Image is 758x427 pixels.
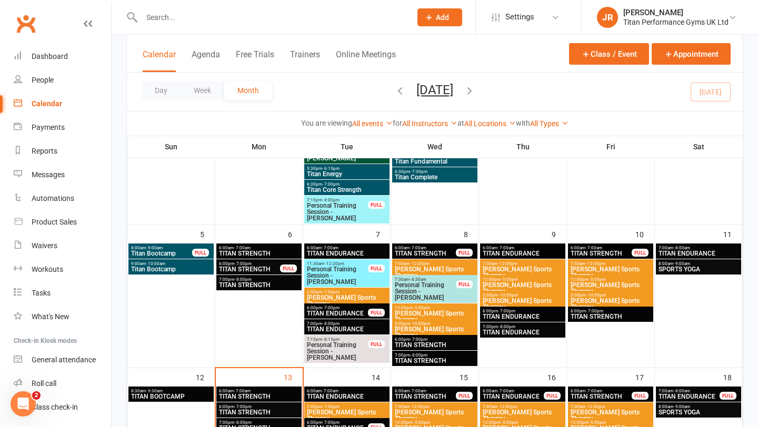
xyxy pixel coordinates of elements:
span: Settings [505,5,534,29]
span: Add [436,13,449,22]
span: - 6:15pm [322,166,340,171]
span: - 7:00pm [234,404,252,409]
button: Week [181,81,224,100]
span: [PERSON_NAME] Sports Therapy [570,282,651,294]
span: - 12:00pm [497,261,517,266]
div: FULL [368,201,385,209]
span: - 8:00pm [410,353,427,358]
div: Roll call [32,379,56,388]
div: Dashboard [32,52,68,60]
span: 6:00am [306,246,387,250]
span: Personal Training Session - [PERSON_NAME] [306,143,368,161]
span: TITAN BOOTCAMP [131,393,212,400]
th: Tue [303,136,391,158]
span: - 7:00am [322,246,338,250]
span: - 7:00am [234,246,251,250]
div: FULL [720,392,736,400]
span: 8:00am [658,404,739,409]
span: 6:30pm [306,182,387,187]
span: - 5:00pm [501,277,518,282]
div: 18 [723,368,742,385]
div: FULL [456,392,473,400]
span: 7:00am [570,261,651,266]
iframe: Intercom live chat [11,391,36,416]
a: All Types [530,119,568,128]
div: 14 [372,368,391,385]
span: TITAN STRENGTH [218,409,300,415]
th: Mon [215,136,303,158]
span: [PERSON_NAME] Sports Therapy [482,298,563,310]
span: - 5:00pm [589,420,606,425]
span: 5:00pm [394,321,475,326]
a: People [14,68,111,92]
span: TITAN ENDURANCE [658,250,739,257]
a: Payments [14,116,111,139]
span: - 5:00pm [413,420,430,425]
div: Messages [32,170,65,179]
span: TITAN ENDURANCE [658,393,720,400]
span: [PERSON_NAME] Sports Therapy [306,409,387,422]
span: TITAN ENDURANCE [306,326,387,332]
div: 8 [464,225,478,242]
div: 9 [552,225,566,242]
strong: at [457,119,464,127]
span: 6:00am [306,389,387,393]
div: General attendance [32,355,96,364]
a: Roll call [14,372,111,395]
span: 7:15pm [306,337,368,342]
span: - 12:00pm [497,404,517,409]
span: - 5:00pm [589,277,606,282]
span: - 10:00pm [410,321,430,326]
a: All events [352,119,393,128]
a: What's New [14,305,111,329]
span: 12:00pm [570,420,651,425]
span: 7:00pm [218,277,300,282]
span: 6:00pm [306,306,368,310]
span: 2:00pm [306,290,387,294]
strong: You are viewing [301,119,352,127]
span: - 7:00pm [322,290,340,294]
span: - 7:00am [410,389,426,393]
span: TITAN ENDURANCE [482,313,563,320]
span: 7:00am [658,389,720,393]
span: - 7:00am [322,389,338,393]
div: 13 [284,368,303,385]
div: FULL [632,392,649,400]
div: FULL [368,265,385,272]
div: JR [597,7,618,28]
span: Personal Training Session - [PERSON_NAME] [306,342,368,361]
span: SPORTS YOGA [658,409,739,415]
th: Sat [655,136,743,158]
span: - 5:00pm [413,306,430,310]
button: Trainers [290,49,320,72]
div: [PERSON_NAME] [623,8,729,17]
span: 6:00pm [570,309,651,313]
th: Thu [479,136,567,158]
span: 7:00pm [394,353,475,358]
span: TITAN STRENGTH [394,358,475,364]
div: FULL [456,280,473,288]
span: 6:00pm [218,261,281,266]
span: TITAN STRENGTH [570,250,632,257]
span: - 8:00am [673,389,690,393]
button: Agenda [192,49,220,72]
span: 6:00am [394,246,456,250]
span: 6:00pm [394,337,475,342]
span: [PERSON_NAME] Sports Therapy [570,298,651,310]
span: 6:00am [570,389,632,393]
a: Messages [14,163,111,187]
span: - 12:00pm [585,261,605,266]
span: - 7:00am [410,246,426,250]
span: 12:00pm [570,277,651,282]
span: 7:00am [394,404,475,409]
strong: with [516,119,530,127]
span: - 12:30pm [324,261,344,266]
span: 5:30pm [306,166,387,171]
span: 7:00am [570,404,651,409]
button: Online Meetings [336,49,396,72]
div: Automations [32,194,74,202]
div: FULL [632,249,649,257]
span: 5:00pm [482,293,563,298]
span: TITAN STRENGTH [218,393,300,400]
div: FULL [368,309,385,317]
